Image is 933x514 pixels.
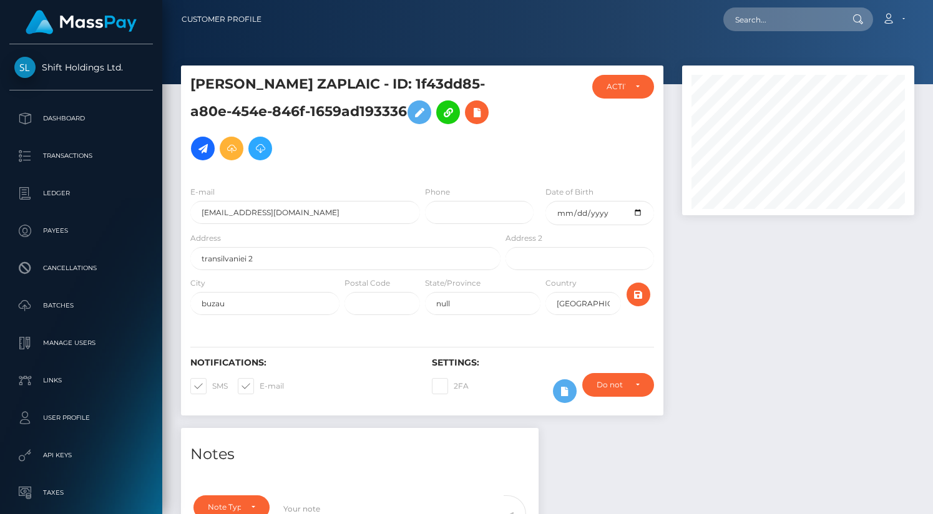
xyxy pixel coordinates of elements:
a: Ledger [9,178,153,209]
h5: [PERSON_NAME] ZAPLAIC - ID: 1f43dd85-a80e-454e-846f-1659ad193336 [190,75,494,167]
p: Manage Users [14,334,148,352]
p: Taxes [14,483,148,502]
label: Phone [425,187,450,198]
div: Do not require [597,380,625,390]
label: E-mail [238,378,284,394]
label: Address 2 [506,233,542,244]
p: Cancellations [14,259,148,278]
label: Postal Code [344,278,390,289]
label: Country [545,278,577,289]
p: API Keys [14,446,148,465]
div: Note Type [208,502,241,512]
span: Shift Holdings Ltd. [9,62,153,73]
div: ACTIVE [607,82,625,92]
p: Links [14,371,148,390]
p: Ledger [14,184,148,203]
label: E-mail [190,187,215,198]
label: Address [190,233,221,244]
a: Taxes [9,477,153,508]
a: API Keys [9,440,153,471]
label: City [190,278,205,289]
p: Dashboard [14,109,148,128]
a: Cancellations [9,253,153,284]
h4: Notes [190,444,529,465]
a: Manage Users [9,327,153,359]
p: Payees [14,221,148,240]
label: SMS [190,378,228,394]
h6: Settings: [432,357,655,368]
a: Dashboard [9,103,153,134]
label: State/Province [425,278,481,289]
p: Batches [14,296,148,315]
img: Shift Holdings Ltd. [14,57,36,78]
a: Links [9,365,153,396]
h6: Notifications: [190,357,413,368]
input: Search... [723,7,841,31]
a: User Profile [9,402,153,434]
p: Transactions [14,147,148,165]
p: User Profile [14,409,148,427]
a: Initiate Payout [191,137,215,160]
a: Transactions [9,140,153,172]
a: Payees [9,215,153,246]
button: ACTIVE [592,75,654,99]
a: Batches [9,290,153,321]
label: 2FA [432,378,469,394]
a: Customer Profile [182,6,261,32]
button: Do not require [582,373,654,397]
img: MassPay Logo [26,10,137,34]
label: Date of Birth [545,187,594,198]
